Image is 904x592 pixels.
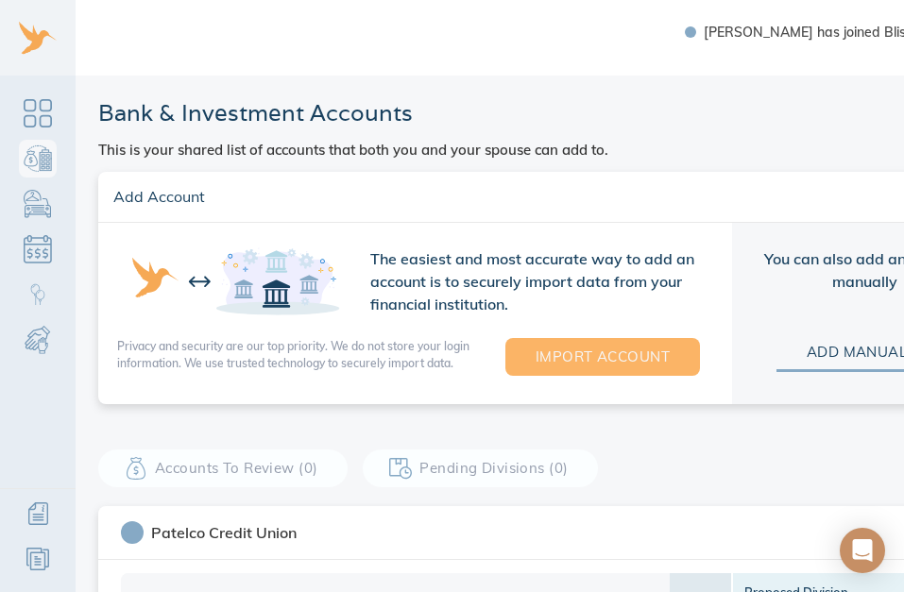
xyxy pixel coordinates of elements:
button: Import Account [505,338,700,376]
div: The easiest and most accurate way to add an account is to securely import data from your financia... [355,232,713,338]
h3: This is your shared list of accounts that both you and your spouse can add to. [98,143,608,157]
div: Open Intercom Messenger [840,528,885,573]
span: Import Account [536,345,670,369]
a: Resources [19,540,57,578]
div: Privacy and security are our top priority. We do not store your login information. We use trusted... [117,338,505,376]
a: Debts & Obligations [19,230,57,268]
a: Bank Accounts & Investments [19,140,57,178]
a: Personal Possessions [19,185,57,223]
a: Child & Spousal Support [19,321,57,359]
a: Child Custody & Parenting [19,276,57,313]
a: Dashboard [19,94,57,132]
div: Patelco Credit Union [151,523,297,542]
h1: Bank & Investment Accounts [98,98,608,127]
img: plaid.svg [132,247,340,315]
a: Additional Information [19,495,57,533]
